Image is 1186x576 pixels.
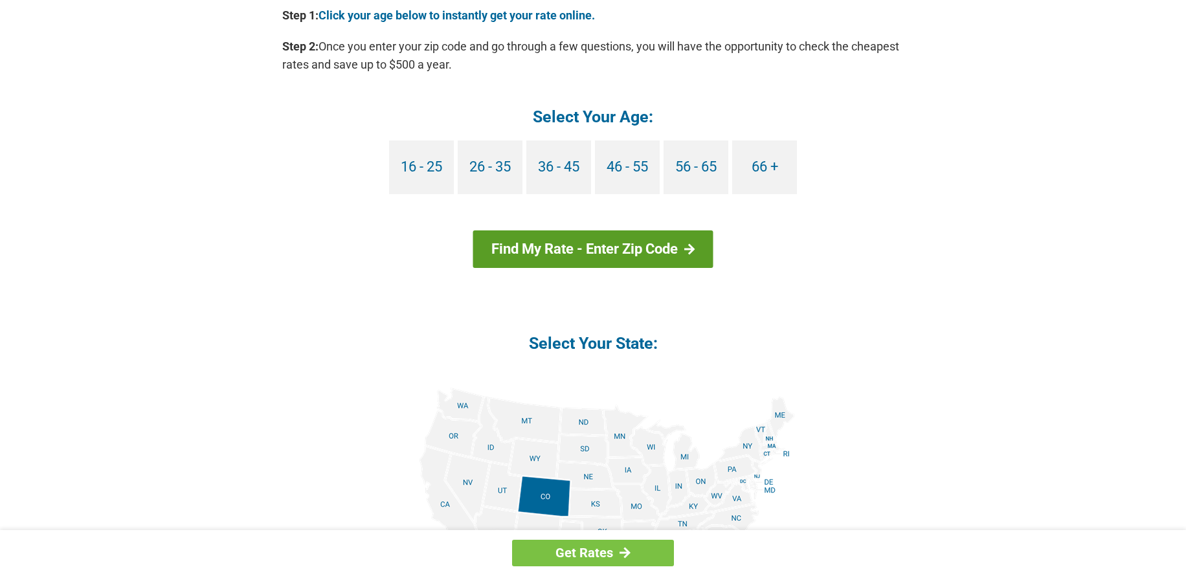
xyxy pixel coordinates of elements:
a: 46 - 55 [595,140,660,194]
b: Step 1: [282,8,319,22]
p: Once you enter your zip code and go through a few questions, you will have the opportunity to che... [282,38,904,74]
b: Step 2: [282,39,319,53]
a: Get Rates [512,540,674,566]
h4: Select Your State: [282,333,904,354]
a: Click your age below to instantly get your rate online. [319,8,595,22]
a: 36 - 45 [526,140,591,194]
a: 66 + [732,140,797,194]
a: Find My Rate - Enter Zip Code [473,230,713,268]
a: 16 - 25 [389,140,454,194]
h4: Select Your Age: [282,106,904,127]
a: 26 - 35 [458,140,522,194]
a: 56 - 65 [664,140,728,194]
